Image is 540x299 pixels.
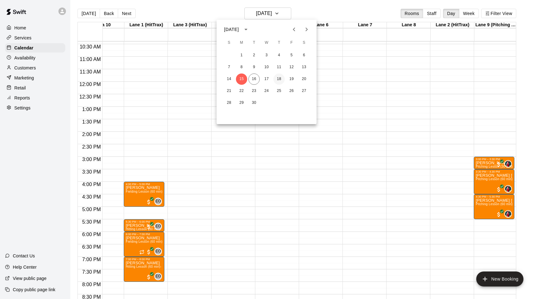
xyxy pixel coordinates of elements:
[223,73,235,85] button: 14
[236,62,247,73] button: 8
[300,23,313,36] button: Next month
[248,62,260,73] button: 9
[236,73,247,85] button: 15
[288,23,300,36] button: Previous month
[248,85,260,97] button: 23
[236,50,247,61] button: 1
[248,73,260,85] button: 16
[248,97,260,109] button: 30
[236,85,247,97] button: 22
[248,37,260,49] span: Tuesday
[248,50,260,61] button: 2
[298,50,310,61] button: 6
[261,73,272,85] button: 17
[273,50,285,61] button: 4
[223,62,235,73] button: 7
[286,73,297,85] button: 19
[241,24,251,35] button: calendar view is open, switch to year view
[286,37,297,49] span: Friday
[261,50,272,61] button: 3
[223,97,235,109] button: 28
[223,37,235,49] span: Sunday
[273,85,285,97] button: 25
[223,85,235,97] button: 21
[298,73,310,85] button: 20
[236,37,247,49] span: Monday
[298,62,310,73] button: 13
[286,85,297,97] button: 26
[286,62,297,73] button: 12
[261,62,272,73] button: 10
[236,97,247,109] button: 29
[273,62,285,73] button: 11
[273,73,285,85] button: 18
[261,85,272,97] button: 24
[224,26,239,33] div: [DATE]
[286,50,297,61] button: 5
[298,85,310,97] button: 27
[261,37,272,49] span: Wednesday
[273,37,285,49] span: Thursday
[298,37,310,49] span: Saturday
